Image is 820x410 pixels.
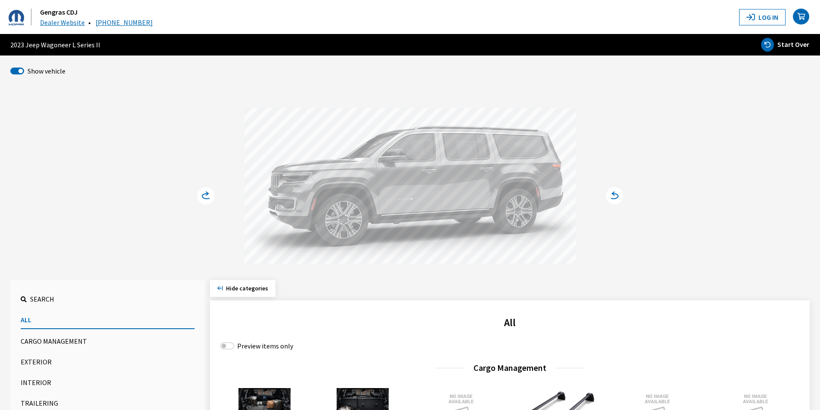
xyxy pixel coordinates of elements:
span: Start Over [777,40,809,49]
button: Hide categories [210,280,275,297]
a: Dealer Website [40,18,85,27]
h2: All [220,315,799,330]
label: Preview items only [237,341,293,351]
button: Start Over [761,37,810,52]
button: Log In [739,9,786,25]
span: Click to hide category section. [226,284,268,292]
img: Dashboard [9,10,24,25]
span: Search [30,295,54,303]
a: Gengras CDJ [40,8,77,16]
button: All [21,311,195,329]
label: Show vehicle [28,66,65,76]
span: • [88,18,91,27]
span: 2023 Jeep Wagoneer L Series II [10,40,100,50]
button: Exterior [21,353,195,370]
button: Cargo Management [21,333,195,350]
a: Gengras CDJ logo [9,9,38,25]
a: [PHONE_NUMBER] [96,18,153,27]
button: Interior [21,374,195,391]
h3: Cargo Management [220,361,799,374]
button: your cart [792,2,820,32]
